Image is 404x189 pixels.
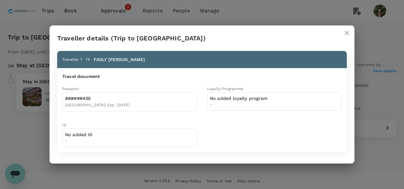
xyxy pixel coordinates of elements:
span: ID [62,123,66,127]
h6: Travel document [62,73,342,80]
div: [GEOGRAPHIC_DATA] | Exp: [DATE] [65,102,130,108]
button: close [339,25,354,41]
p: FB [86,57,90,62]
p: No added loyalty program [210,95,268,101]
p: No added ID [65,131,93,138]
span: Passport [62,87,79,91]
h2: Traveller details (Trip to [GEOGRAPHIC_DATA]) [50,25,354,51]
span: - [210,101,268,108]
span: Traveller 1 [62,57,82,62]
span: Loyalty Programme [207,87,244,91]
div: ######435 [65,95,130,102]
p: FADLY [PERSON_NAME] [94,56,145,63]
span: - [65,138,93,144]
